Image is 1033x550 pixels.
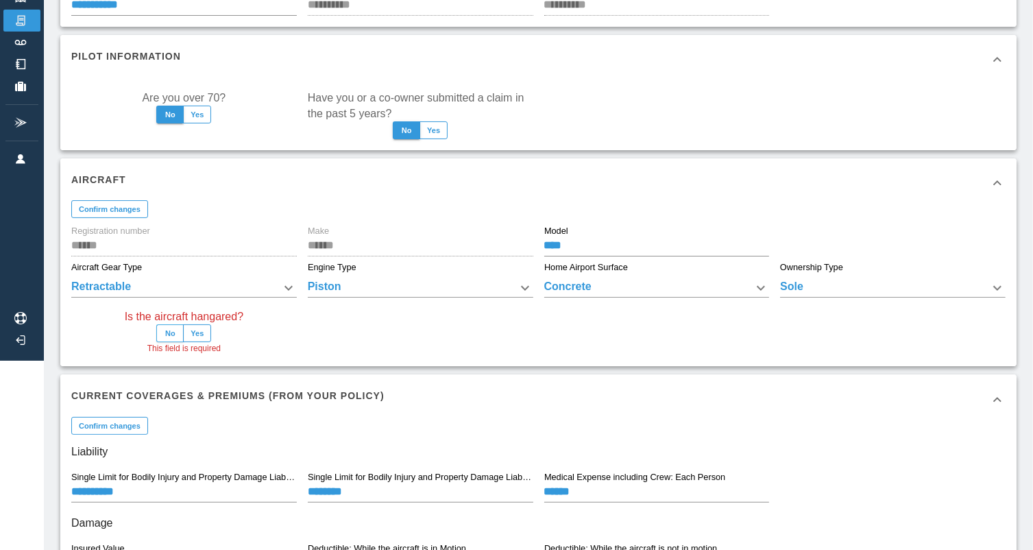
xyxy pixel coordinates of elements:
div: Pilot Information [60,35,1017,84]
label: Ownership Type [780,261,843,274]
div: Piston [308,278,533,298]
div: Retractable [71,278,297,298]
label: Single Limit for Bodily Injury and Property Damage Liability: Each Passenger [308,471,533,483]
button: No [156,324,184,342]
button: No [156,106,184,123]
label: Make [308,225,329,237]
span: This field is required [147,342,221,356]
button: Yes [420,121,448,139]
div: Current Coverages & Premiums (from your policy) [60,374,1017,424]
button: Yes [183,106,211,123]
label: Aircraft Gear Type [71,261,142,274]
div: Aircraft [60,158,1017,208]
h6: Pilot Information [71,49,181,64]
button: Yes [183,324,211,342]
button: Confirm changes [71,417,148,435]
h6: Liability [71,442,1006,462]
label: Model [544,225,568,237]
label: Have you or a co-owner submitted a claim in the past 5 years? [308,90,533,121]
button: No [393,121,420,139]
label: Registration number [71,225,150,237]
label: Home Airport Surface [544,261,628,274]
button: Confirm changes [71,200,148,218]
h6: Current Coverages & Premiums (from your policy) [71,388,385,403]
label: Is the aircraft hangared? [125,309,243,324]
h6: Damage [71,514,1006,533]
label: Engine Type [308,261,356,274]
label: Single Limit for Bodily Injury and Property Damage Liability including Passengers: Each Occurrence [71,471,296,483]
label: Are you over 70? [142,90,226,106]
label: Medical Expense including Crew: Each Person [544,471,725,483]
div: Sole [780,278,1006,298]
div: Concrete [544,278,770,298]
h6: Aircraft [71,172,126,187]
